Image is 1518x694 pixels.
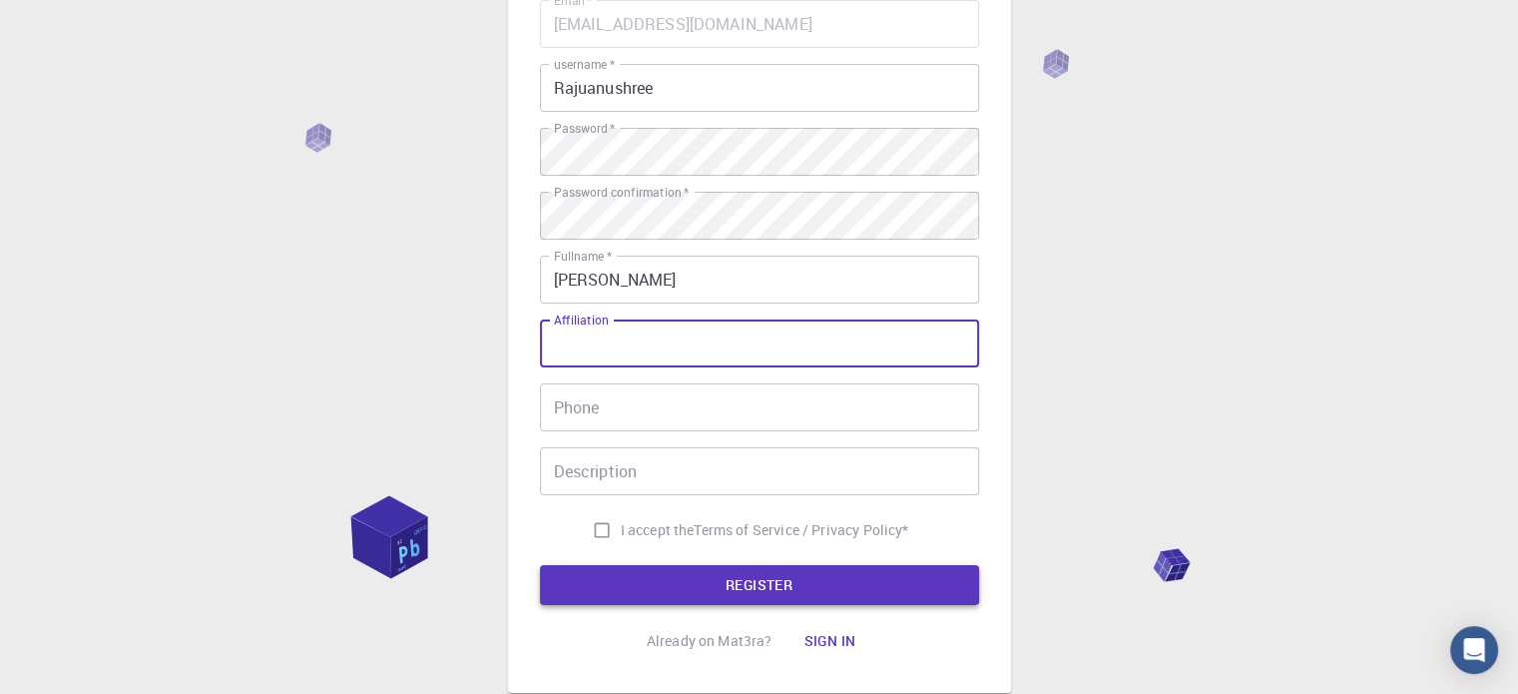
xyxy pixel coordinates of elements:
button: Sign in [787,621,871,661]
label: Fullname [554,248,612,265]
label: Affiliation [554,312,608,329]
p: Terms of Service / Privacy Policy * [694,520,908,540]
span: I accept the [621,520,695,540]
label: Password confirmation [554,184,689,201]
a: Terms of Service / Privacy Policy* [694,520,908,540]
label: Password [554,120,615,137]
div: Open Intercom Messenger [1450,626,1498,674]
button: REGISTER [540,565,979,605]
label: username [554,56,615,73]
p: Already on Mat3ra? [647,631,772,651]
